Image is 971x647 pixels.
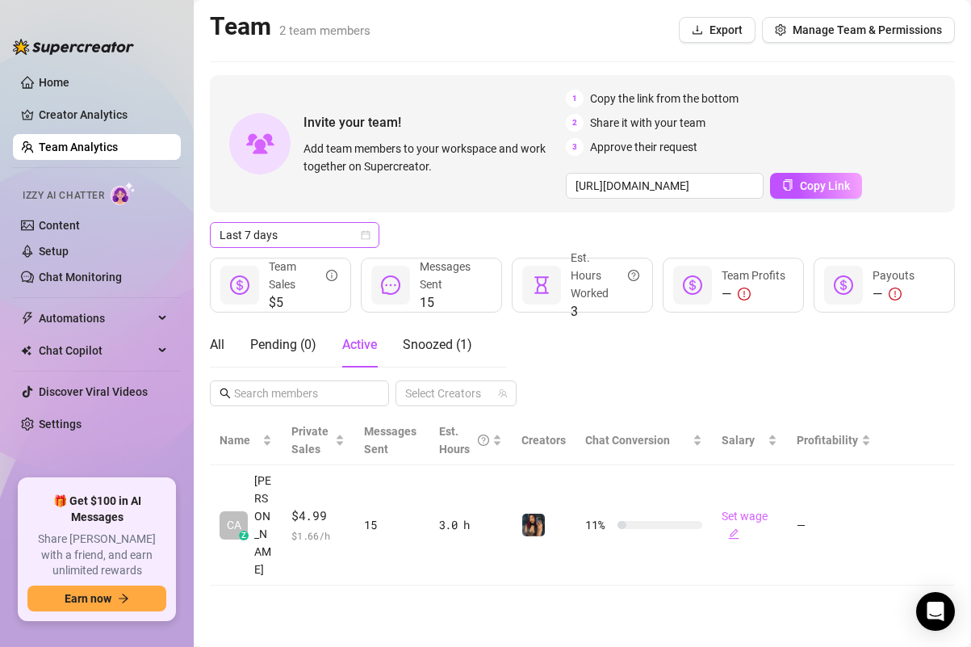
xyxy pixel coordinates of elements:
[692,24,703,36] span: download
[21,345,31,356] img: Chat Copilot
[709,23,743,36] span: Export
[420,293,488,313] span: 15
[39,305,153,331] span: Automations
[722,510,768,540] a: Set wageedit
[342,337,377,352] span: Active
[683,275,702,295] span: dollar-circle
[13,39,134,55] img: logo-BBDzfeDw.svg
[227,516,241,534] span: CA
[220,223,370,247] span: Last 7 days
[361,230,370,240] span: calendar
[220,388,231,399] span: search
[775,24,786,36] span: setting
[303,112,566,132] span: Invite your team!
[111,182,136,205] img: AI Chatter
[762,17,955,43] button: Manage Team & Permissions
[800,179,850,192] span: Copy Link
[39,141,118,153] a: Team Analytics
[27,494,166,525] span: 🎁 Get $100 in AI Messages
[571,302,639,321] span: 3
[571,249,639,302] div: Est. Hours Worked
[590,138,697,156] span: Approve their request
[782,179,793,191] span: copy
[210,416,282,465] th: Name
[498,389,508,398] span: team
[797,434,858,447] span: Profitability
[679,17,755,43] button: Export
[439,516,503,534] div: 3.0 h
[269,258,337,293] div: Team Sales
[566,90,584,107] span: 1
[364,516,419,534] div: 15
[254,472,272,578] span: [PERSON_NAME]
[381,275,400,295] span: message
[787,465,881,586] td: —
[585,516,611,534] span: 11 %
[478,422,489,458] span: question-circle
[291,425,329,456] span: Private Sales
[27,586,166,611] button: Earn nowarrow-right
[722,269,785,282] span: Team Profits
[210,335,224,355] div: All
[873,284,914,304] div: —
[250,335,316,355] div: Pending ( 0 )
[39,102,168,128] a: Creator Analytics
[873,269,914,282] span: Payouts
[590,90,739,107] span: Copy the link from the bottom
[364,425,416,456] span: Messages Sent
[728,528,739,540] span: edit
[585,434,670,447] span: Chat Conversion
[889,288,902,300] span: exclamation-circle
[39,418,82,431] a: Settings
[279,23,370,38] span: 2 team members
[722,434,755,447] span: Salary
[234,384,366,402] input: Search members
[269,293,337,313] span: $5
[834,275,853,295] span: dollar-circle
[722,284,785,304] div: —
[23,188,104,204] span: Izzy AI Chatter
[566,114,584,132] span: 2
[39,245,69,258] a: Setup
[566,138,584,156] span: 3
[326,258,337,293] span: info-circle
[291,506,345,526] span: $4.99
[21,312,34,325] span: thunderbolt
[65,592,111,605] span: Earn now
[916,592,955,631] div: Open Intercom Messenger
[39,219,80,232] a: Content
[793,23,942,36] span: Manage Team & Permissions
[39,338,153,363] span: Chat Copilot
[230,275,249,295] span: dollar-circle
[118,593,129,604] span: arrow-right
[220,431,259,449] span: Name
[512,416,575,465] th: Creators
[532,275,551,295] span: hourglass
[420,260,471,291] span: Messages Sent
[39,76,69,89] a: Home
[590,114,705,132] span: Share it with your team
[522,514,545,536] img: Ivy
[628,249,639,302] span: question-circle
[39,271,122,284] a: Chat Monitoring
[770,173,862,199] button: Copy Link
[39,385,148,398] a: Discover Viral Videos
[403,337,472,352] span: Snoozed ( 1 )
[439,422,490,458] div: Est. Hours
[291,527,345,544] span: $ 1.66 /h
[210,11,370,42] h2: Team
[303,140,559,175] span: Add team members to your workspace and work together on Supercreator.
[239,531,249,540] div: z
[738,288,751,300] span: exclamation-circle
[27,531,166,579] span: Share [PERSON_NAME] with a friend, and earn unlimited rewards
